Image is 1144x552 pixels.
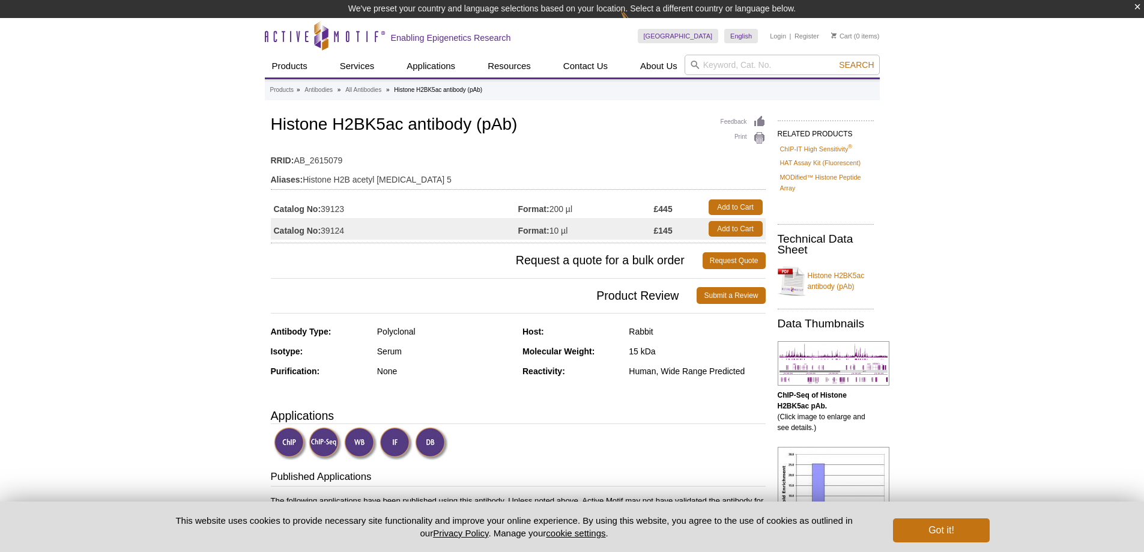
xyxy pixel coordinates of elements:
strong: Catalog No: [274,204,321,214]
strong: Catalog No: [274,225,321,236]
div: Polyclonal [377,326,513,337]
strong: Purification: [271,366,320,376]
div: Rabbit [629,326,765,337]
a: Feedback [721,115,766,129]
td: AB_2615079 [271,148,766,167]
h3: Applications [271,407,766,425]
h3: Published Applications [271,470,766,487]
a: Register [794,32,819,40]
a: Services [333,55,382,77]
img: Change Here [620,9,652,37]
td: 200 µl [518,196,654,218]
img: ChIP-Seq Validated [309,427,342,460]
a: Request Quote [703,252,766,269]
span: Product Review [271,287,697,304]
a: Add to Cart [709,199,763,215]
div: Serum [377,346,513,357]
a: MODified™ Histone Peptide Array [780,172,871,193]
a: About Us [633,55,685,77]
li: | [790,29,791,43]
li: » [337,86,341,93]
img: Western Blot Validated [344,427,377,460]
li: (0 items) [831,29,880,43]
sup: ® [848,144,852,150]
strong: Aliases: [271,174,303,185]
a: Privacy Policy [433,528,488,538]
h2: Data Thumbnails [778,318,874,329]
strong: £445 [654,204,673,214]
a: Products [270,85,294,96]
img: Dot Blot Validated [415,427,448,460]
span: Search [839,60,874,70]
h1: Histone H2BK5ac antibody (pAb) [271,115,766,136]
a: Histone H2BK5ac antibody (pAb) [778,263,874,299]
a: All Antibodies [345,85,381,96]
img: Histone H2BK5ac antibody (pAb) tested by ChIP-Seq. [778,341,889,386]
img: Your Cart [831,32,837,38]
a: Cart [831,32,852,40]
a: Submit a Review [697,287,765,304]
strong: Isotype: [271,347,303,356]
p: (Click image to enlarge and see details.) [778,390,874,433]
strong: Reactivity: [522,366,565,376]
td: Histone H2B acetyl [MEDICAL_DATA] 5 [271,167,766,186]
a: Contact Us [556,55,615,77]
b: ChIP-Seq of Histone H2BK5ac pAb. [778,391,847,410]
a: Applications [399,55,462,77]
a: Antibodies [304,85,333,96]
img: ChIP Validated [274,427,307,460]
td: 10 µl [518,218,654,240]
div: Human, Wide Range Predicted [629,366,765,377]
button: Search [835,59,877,70]
a: HAT Assay Kit (Fluorescent) [780,157,861,168]
a: Login [770,32,786,40]
strong: Host: [522,327,544,336]
h2: RELATED PRODUCTS [778,120,874,142]
td: 39123 [271,196,518,218]
p: This website uses cookies to provide necessary site functionality and improve your online experie... [155,514,874,539]
strong: Antibody Type: [271,327,331,336]
span: Request a quote for a bulk order [271,252,703,269]
img: Histone H2BK5ac antibody (pAb) tested by ChIP. [778,447,889,530]
a: Add to Cart [709,221,763,237]
td: 39124 [271,218,518,240]
strong: Format: [518,204,549,214]
a: [GEOGRAPHIC_DATA] [638,29,719,43]
div: 15 kDa [629,346,765,357]
a: ChIP-IT High Sensitivity® [780,144,852,154]
input: Keyword, Cat. No. [685,55,880,75]
li: Histone H2BK5ac antibody (pAb) [394,86,482,93]
li: » [297,86,300,93]
strong: £145 [654,225,673,236]
a: Print [721,132,766,145]
h2: Enabling Epigenetics Research [391,32,511,43]
a: English [724,29,758,43]
a: Products [265,55,315,77]
strong: Format: [518,225,549,236]
button: cookie settings [546,528,605,538]
img: Immunofluorescence Validated [380,427,413,460]
a: Resources [480,55,538,77]
button: Got it! [893,518,989,542]
strong: Molecular Weight: [522,347,595,356]
li: » [386,86,390,93]
h2: Technical Data Sheet [778,234,874,255]
div: None [377,366,513,377]
strong: RRID: [271,155,294,166]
